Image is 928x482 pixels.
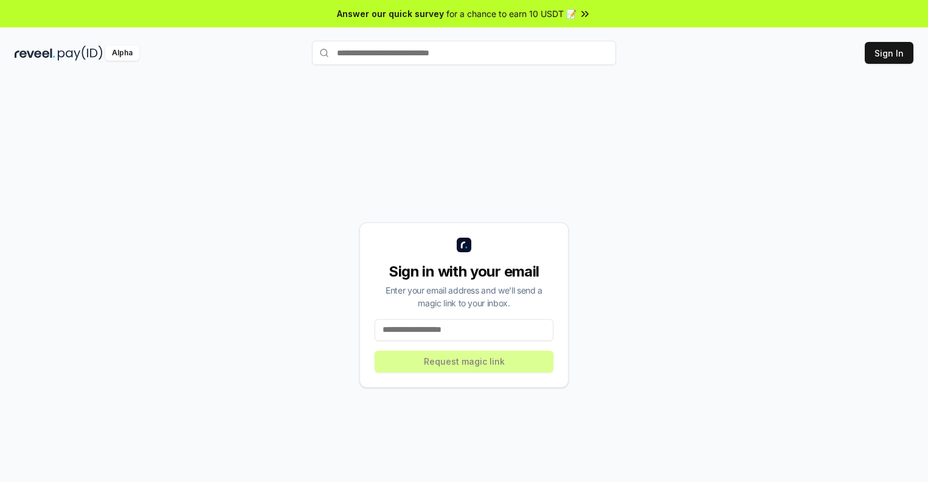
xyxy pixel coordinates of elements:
[865,42,913,64] button: Sign In
[337,7,444,20] span: Answer our quick survey
[446,7,577,20] span: for a chance to earn 10 USDT 📝
[58,46,103,61] img: pay_id
[375,262,553,281] div: Sign in with your email
[15,46,55,61] img: reveel_dark
[375,284,553,309] div: Enter your email address and we’ll send a magic link to your inbox.
[457,238,471,252] img: logo_small
[105,46,139,61] div: Alpha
